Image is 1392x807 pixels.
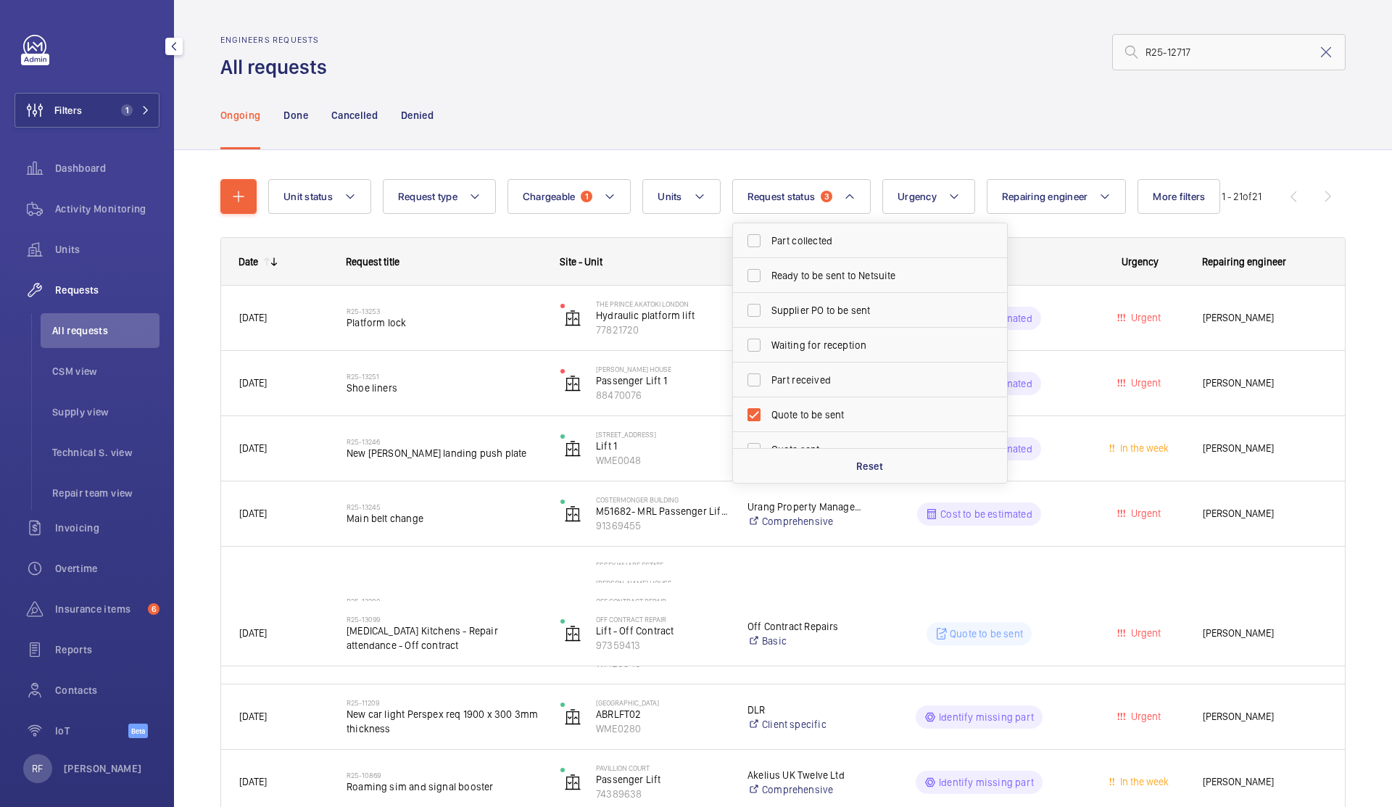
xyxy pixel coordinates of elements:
span: [PERSON_NAME] [1203,505,1327,522]
span: Platform lock [347,315,542,330]
span: [MEDICAL_DATA] Kitchens - Repair attendance - Off contract [347,624,542,653]
p: Off Contract Repair [596,615,729,624]
p: [STREET_ADDRESS] [596,430,729,439]
img: elevator.svg [564,310,581,327]
span: 6 [148,603,159,615]
p: M51682- MRL Passenger Lift Flats 1-2 [596,504,729,518]
button: Filters1 [14,93,159,128]
span: Unit status [283,191,333,202]
p: WME0280 [596,721,729,736]
p: Ongoing [220,108,260,123]
p: Passenger Lift 1 [596,373,729,388]
p: Quote to be sent [950,626,1023,641]
span: CSM view [52,364,159,378]
div: Date [239,256,258,268]
a: Comprehensive [747,782,863,797]
span: All requests [52,323,159,338]
span: Invoicing [55,521,159,535]
p: Urang Property Management Ltd- The Exchange [747,500,863,514]
p: Hydraulic platform lift [596,308,729,323]
span: Ready to be sent to Netsuite [771,268,971,283]
span: Beta [128,724,148,738]
span: Units [55,242,159,257]
span: Technical S. view [52,445,159,460]
div: Press SPACE to select this row. [221,416,1345,481]
span: Urgency [1122,256,1159,268]
p: Akelius UK Twelve Ltd [747,768,863,782]
span: Urgent [1128,508,1161,519]
p: Lift - Off Contract [596,624,729,638]
button: Urgency [882,179,975,214]
span: Units [658,191,681,202]
h2: R25-13246 [347,437,542,446]
p: 77821720 [596,323,729,337]
span: [PERSON_NAME] [1203,625,1327,642]
p: 74389638 [596,787,729,801]
p: DLR [747,703,863,717]
p: 91369455 [596,518,729,533]
span: Request type [398,191,457,202]
span: In the week [1117,442,1169,454]
p: Identify missing part [939,710,1034,724]
span: Shoe liners [347,381,542,395]
span: Activity Monitoring [55,202,159,216]
p: Done [283,108,307,123]
a: Client specific [747,717,863,732]
p: Identify missing part [939,775,1034,790]
button: Request status3 [732,179,871,214]
span: Filters [54,103,82,117]
span: 1 - 21 21 [1222,191,1261,202]
span: [PERSON_NAME] [1203,708,1327,725]
h2: R25-13200 [347,597,542,605]
span: Supply view [52,405,159,419]
img: elevator.svg [564,440,581,458]
span: Part received [771,373,971,387]
button: Repairing engineer [987,179,1127,214]
img: elevator.svg [564,774,581,791]
input: Search by request number or quote number [1112,34,1346,70]
h2: R25-11209 [347,698,542,707]
p: [PERSON_NAME] House [596,365,729,373]
button: Unit status [268,179,371,214]
h2: R25-10869 [347,771,542,779]
span: Urgent [1128,312,1161,323]
span: Main belt change [347,511,542,526]
p: Passenger Lift [596,772,729,787]
p: WME0048 [596,453,729,468]
span: Urgent [1128,627,1161,639]
h1: All requests [220,54,336,80]
span: [PERSON_NAME] [1203,440,1327,457]
p: [GEOGRAPHIC_DATA] [596,698,729,707]
span: Part collected [771,233,971,248]
span: IoT [55,724,128,738]
span: New car light Perspex req 1900 x 300 3mm thickness [347,707,542,736]
a: Basic [747,634,863,648]
span: Quote sent [771,442,971,457]
span: Repairing engineer [1002,191,1088,202]
p: Off Contract Repairs [747,619,863,634]
button: Chargeable1 [507,179,631,214]
p: ABRLFT02 [596,707,729,721]
span: More filters [1153,191,1205,202]
span: [DATE] [239,312,267,323]
p: Denied [401,108,434,123]
p: Reset [856,459,883,473]
span: Waiting for reception [771,338,971,352]
a: Comprehensive [747,514,863,529]
span: Supplier PO to be sent [771,303,971,318]
span: [DATE] [239,508,267,519]
span: of [1243,191,1252,202]
span: 1 [581,191,592,202]
span: Dashboard [55,161,159,175]
button: Units [642,179,720,214]
span: In the week [1117,776,1169,787]
p: Cancelled [331,108,378,123]
p: Lift 1 [596,439,729,453]
span: Insurance items [55,602,142,616]
p: Cost to be estimated [940,507,1032,521]
p: 97359413 [596,638,729,653]
div: Press SPACE to select this row. [221,351,1345,416]
span: Urgency [898,191,937,202]
p: RF [32,761,43,776]
p: Costermonger Building [596,495,729,504]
